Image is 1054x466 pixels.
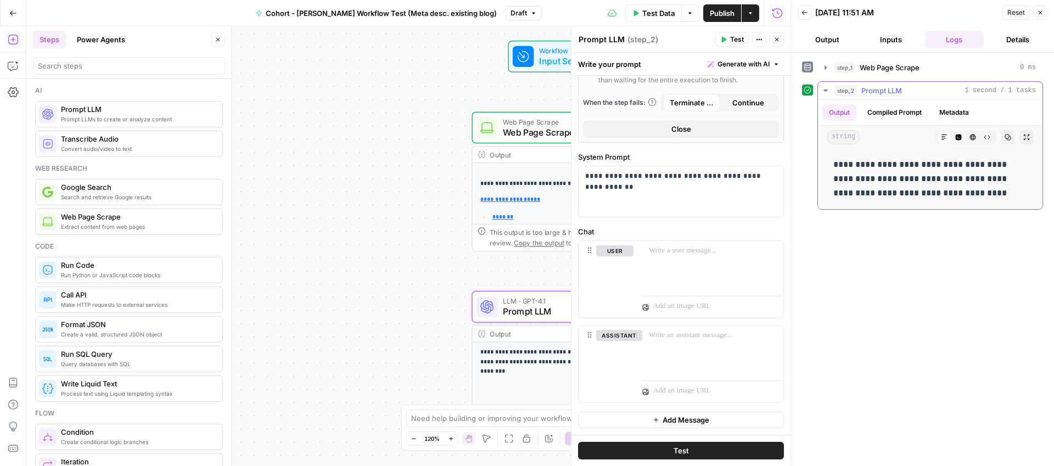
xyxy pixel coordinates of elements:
button: Output [822,104,856,121]
button: Close [583,120,779,138]
span: Extract content from web pages [61,222,214,231]
span: Transcribe Audio [61,133,214,144]
span: Search and retrieve Google results [61,193,214,201]
span: Generate with AI [717,59,770,69]
span: Web Page Scrape [860,62,920,73]
div: Flow [35,408,223,418]
textarea: Prompt LLM [579,34,625,45]
div: This output is too large & has been abbreviated for review. to view the full content. [490,227,670,248]
span: Continue [732,97,764,108]
span: Close [671,123,691,134]
span: Run Python or JavaScript code blocks [61,271,214,279]
span: Terminate Workflow [670,97,714,108]
span: step_1 [834,62,855,73]
span: Add Message [663,414,709,425]
span: Test [674,445,689,456]
button: Generate with AI [703,57,784,71]
button: Power Agents [70,31,132,48]
span: Query databases with SQL [61,360,214,368]
button: user [596,245,633,256]
span: Reset [1007,8,1025,18]
button: Continue [720,94,777,111]
span: Draft [511,8,527,18]
button: Output [798,31,857,48]
span: Copy the output [514,239,564,246]
span: Prompt LLM [503,305,640,318]
span: 1 second / 1 tasks [965,86,1036,96]
span: Publish [710,8,735,19]
button: Test [578,442,784,459]
span: string [827,130,860,144]
button: Inputs [861,31,921,48]
span: Format JSON [61,319,214,330]
input: Search steps [38,60,220,71]
span: Create a valid, structured JSON object [61,330,214,339]
span: Google Search [61,182,214,193]
span: Condition [61,426,214,437]
div: user [579,241,633,318]
span: step_2 [834,85,857,96]
span: Test [730,35,744,44]
span: Create conditional logic branches [61,437,214,446]
button: Cohort - [PERSON_NAME] Workflow Test (Meta desc. existing blog) [249,4,503,22]
span: LLM · GPT-4.1 [503,296,640,306]
button: Details [988,31,1047,48]
div: Output [490,149,640,160]
div: Write your prompt [571,53,790,75]
button: 0 ms [818,59,1042,76]
span: Test Data [642,8,675,19]
span: ( step_2 ) [627,34,658,45]
span: 120% [424,434,440,443]
a: When the step fails: [583,98,657,108]
button: Compiled Prompt [861,104,928,121]
span: Prompt LLM [61,104,214,115]
button: Publish [703,4,741,22]
button: 1 second / 1 tasks [818,82,1042,99]
span: Process text using Liquid templating syntax [61,389,214,398]
div: Code [35,242,223,251]
span: Write Liquid Text [61,378,214,389]
div: assistant [579,325,633,402]
div: 1 second / 1 tasks [818,100,1042,209]
button: Test Data [625,4,681,22]
div: Ai [35,86,223,96]
span: Prompt LLM [861,85,902,96]
button: assistant [596,330,642,341]
span: Workflow [539,46,604,56]
span: Run Code [61,260,214,271]
span: Call API [61,289,214,300]
span: Cohort - [PERSON_NAME] Workflow Test (Meta desc. existing blog) [266,8,497,19]
span: 0 ms [1020,63,1036,72]
span: Run SQL Query [61,349,214,360]
label: Chat [578,226,784,237]
label: System Prompt [578,151,784,162]
span: Web Page Scrape [503,126,641,139]
button: Add Message [578,412,784,428]
div: Web research [35,164,223,173]
button: Metadata [933,104,975,121]
span: Input Settings [539,54,604,68]
span: Web Page Scrape [503,116,641,127]
span: Make HTTP requests to external services [61,300,214,309]
button: Logs [925,31,984,48]
span: Convert audio/video to text [61,144,214,153]
button: Steps [33,31,66,48]
div: Output [490,329,640,339]
span: Prompt LLMs to create or analyze content [61,115,214,123]
div: WorkflowInput SettingsInputs [472,41,676,72]
button: Draft [506,6,542,20]
button: Test [715,32,749,47]
button: Reset [1002,5,1030,20]
span: Web Page Scrape [61,211,214,222]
